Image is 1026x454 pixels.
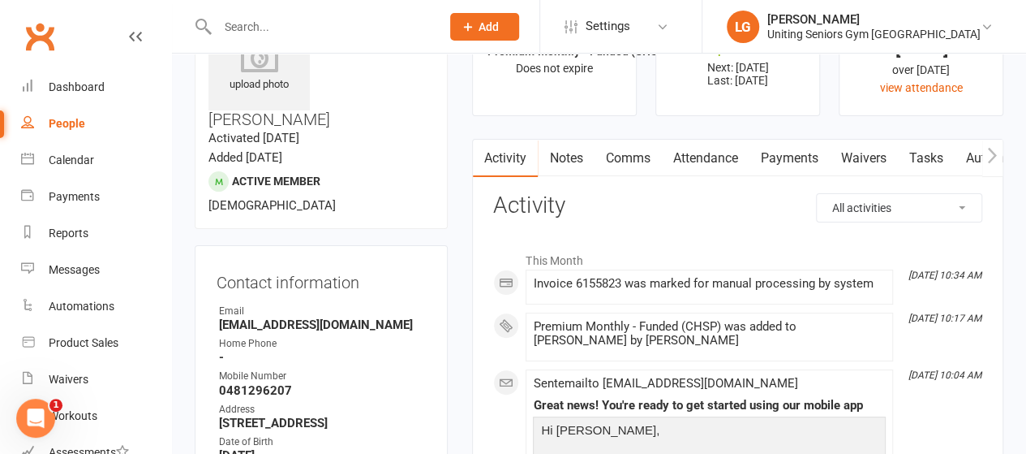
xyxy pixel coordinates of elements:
[727,11,759,43] div: LG
[537,421,882,444] p: Hi [PERSON_NAME],
[49,399,62,412] span: 1
[493,193,982,218] h3: Activity
[208,198,336,213] span: [DEMOGRAPHIC_DATA]
[49,190,100,203] div: Payments
[479,20,499,33] span: Add
[208,131,299,145] time: Activated [DATE]
[533,320,886,348] div: Premium Monthly - Funded (CHSP) was added to [PERSON_NAME] by [PERSON_NAME]
[671,61,805,87] p: Next: [DATE] Last: [DATE]
[49,80,105,93] div: Dashboard
[49,409,97,422] div: Workouts
[49,227,88,240] div: Reports
[661,140,749,177] a: Attendance
[219,304,426,319] div: Email
[21,106,171,142] a: People
[908,313,981,324] i: [DATE] 10:17 AM
[49,336,118,349] div: Product Sales
[516,62,593,75] span: Does not expire
[232,175,320,188] span: Active member
[21,142,171,179] a: Calendar
[219,416,426,430] strong: [STREET_ADDRESS]
[21,325,171,361] a: Product Sales
[671,40,805,57] div: $0.00
[219,402,426,417] div: Address
[49,300,114,313] div: Automations
[594,140,661,177] a: Comms
[217,267,426,292] h3: Contact information
[533,399,886,413] div: Great news! You're ready to get started using our mobile app
[908,270,981,281] i: [DATE] 10:34 AM
[880,81,963,94] a: view attendance
[854,40,988,57] div: [DATE]
[897,140,954,177] a: Tasks
[208,9,434,128] h3: [PERSON_NAME]
[212,15,429,38] input: Search...
[767,27,981,41] div: Uniting Seniors Gym [GEOGRAPHIC_DATA]
[219,383,426,398] strong: 0481296207
[854,61,988,79] div: over [DATE]
[538,140,594,177] a: Notes
[829,140,897,177] a: Waivers
[49,153,94,166] div: Calendar
[49,373,88,386] div: Waivers
[473,140,538,177] a: Activity
[21,252,171,288] a: Messages
[208,150,282,165] time: Added [DATE]
[49,117,85,130] div: People
[219,435,426,450] div: Date of Birth
[493,244,982,270] li: This Month
[19,16,60,57] a: Clubworx
[21,361,171,398] a: Waivers
[21,288,171,325] a: Automations
[49,263,100,276] div: Messages
[219,369,426,384] div: Mobile Number
[219,350,426,365] strong: -
[450,13,519,41] button: Add
[533,277,886,291] div: Invoice 6155823 was marked for manual processing by system
[749,140,829,177] a: Payments
[21,215,171,252] a: Reports
[219,336,426,352] div: Home Phone
[21,398,171,435] a: Workouts
[219,318,426,332] strong: [EMAIL_ADDRESS][DOMAIN_NAME]
[208,40,310,93] div: upload photo
[21,179,171,215] a: Payments
[16,399,55,438] iframe: Intercom live chat
[908,370,981,381] i: [DATE] 10:04 AM
[767,12,981,27] div: [PERSON_NAME]
[586,8,630,45] span: Settings
[533,376,797,391] span: Sent email to [EMAIL_ADDRESS][DOMAIN_NAME]
[21,69,171,106] a: Dashboard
